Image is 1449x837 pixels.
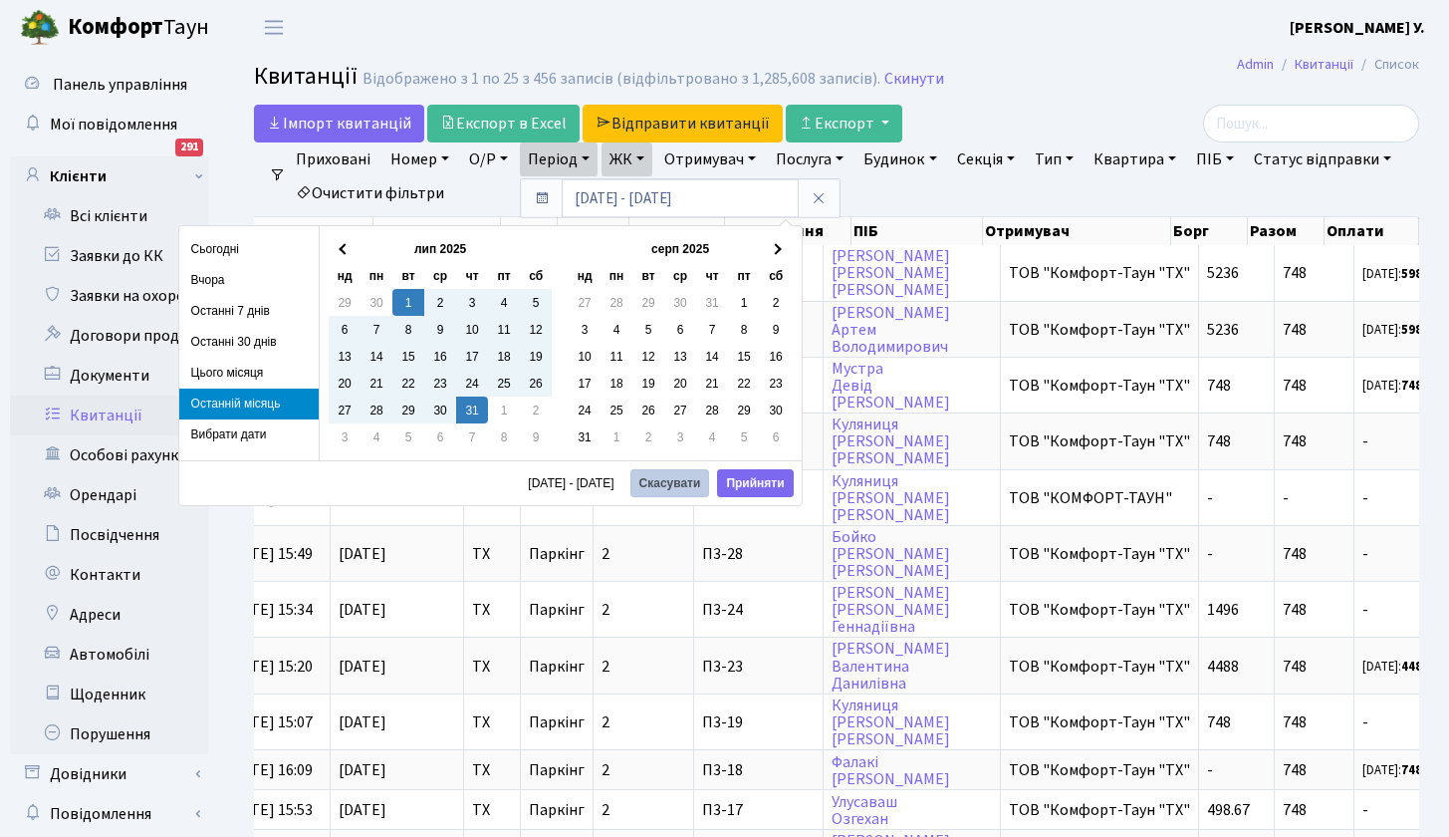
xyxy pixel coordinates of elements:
span: - [1362,602,1436,618]
div: Відображено з 1 по 25 з 456 записів (відфільтровано з 1,285,608 записів). [362,70,880,89]
span: 748 [1207,375,1231,397]
nav: breadcrumb [1207,44,1449,86]
span: П3-23 [702,659,815,675]
th: нд [569,262,601,289]
td: 5 [728,423,760,450]
td: 3 [569,316,601,343]
td: 15 [728,343,760,370]
td: 3 [664,423,696,450]
td: 6 [329,316,361,343]
td: 19 [632,370,664,397]
span: [DATE] 16:09 [227,759,313,781]
td: 26 [632,397,664,423]
div: 291 [175,139,203,156]
span: [DATE] [339,802,455,818]
td: 27 [664,397,696,423]
a: МустраДевід[PERSON_NAME] [832,358,950,414]
td: 21 [696,370,728,397]
span: П3-18 [702,762,815,778]
span: ТХ [472,762,512,778]
td: 18 [601,370,632,397]
td: 27 [329,397,361,423]
th: чт [696,262,728,289]
span: [DATE] 15:20 [227,656,313,678]
th: пт [728,262,760,289]
a: [PERSON_NAME]АртемВолодимирович [832,302,950,358]
span: Мої повідомлення [50,114,177,136]
td: 11 [601,343,632,370]
span: 748 [1283,799,1307,821]
span: ТОВ "Комфорт-Таун "ТХ" [1009,546,1190,562]
span: [DATE] [339,546,455,562]
td: 6 [760,423,792,450]
td: 29 [392,397,424,423]
td: 1 [392,289,424,316]
a: Відправити квитанції [583,105,783,142]
td: 4 [488,289,520,316]
a: Щоденник [10,675,209,714]
span: 2 [602,543,609,565]
span: П3-17 [702,802,815,818]
th: ср [424,262,456,289]
a: О/Р [461,142,516,176]
span: - [1362,433,1436,449]
a: Порушення [10,714,209,754]
td: 4 [601,316,632,343]
td: 25 [488,370,520,397]
th: вт [632,262,664,289]
b: Комфорт [68,11,163,43]
span: ТХ [472,802,512,818]
input: Пошук... [1203,105,1419,142]
td: 4 [361,423,392,450]
a: Заявки на охорону [10,276,209,316]
button: Експорт [786,105,902,142]
b: 748 [1401,761,1422,779]
th: чт [456,262,488,289]
span: ТОВ "Комфорт-Таун "ТХ" [1009,802,1190,818]
span: - [1207,543,1213,565]
td: 7 [696,316,728,343]
td: 6 [424,423,456,450]
a: Клієнти [10,156,209,196]
span: 2 [602,599,609,621]
span: 1496 [1207,599,1239,621]
b: 748 [1401,377,1422,395]
a: Повідомлення [10,794,209,834]
span: 748 [1283,759,1307,781]
span: [DATE] 15:07 [227,711,313,733]
a: Посвідчення [10,515,209,555]
a: [PERSON_NAME]ВалентинаДанилівна [832,639,950,695]
span: ТОВ "Комфорт-Таун "ТХ" [1009,714,1190,730]
td: 2 [424,289,456,316]
th: сб [520,262,552,289]
th: серп 2025 [601,235,760,262]
td: 24 [456,370,488,397]
span: 748 [1283,656,1307,678]
a: Бойко[PERSON_NAME][PERSON_NAME] [832,526,950,582]
td: 31 [569,423,601,450]
span: ТОВ "Комфорт-Таун "ТХ" [1009,433,1190,449]
span: Паркінг [529,543,585,565]
span: 748 [1207,711,1231,733]
td: 1 [488,397,520,423]
b: 4488 [1401,658,1429,676]
a: Фалакі[PERSON_NAME] [832,751,950,790]
td: 28 [361,397,392,423]
span: Паркінг [529,656,585,678]
span: 748 [1283,319,1307,341]
a: УлусавашОзгехан [832,791,897,830]
td: 12 [520,316,552,343]
a: Будинок [855,142,944,176]
td: 29 [728,397,760,423]
td: 5 [632,316,664,343]
li: Вчора [179,265,319,296]
a: Квитанції [10,396,209,435]
li: Вибрати дати [179,419,319,450]
td: 30 [361,289,392,316]
td: 8 [488,423,520,450]
span: ТОВ "Комфорт-Таун "ТХ" [1009,659,1190,675]
td: 10 [456,316,488,343]
td: 4 [696,423,728,450]
span: ТХ [472,602,512,618]
span: - [1207,759,1213,781]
